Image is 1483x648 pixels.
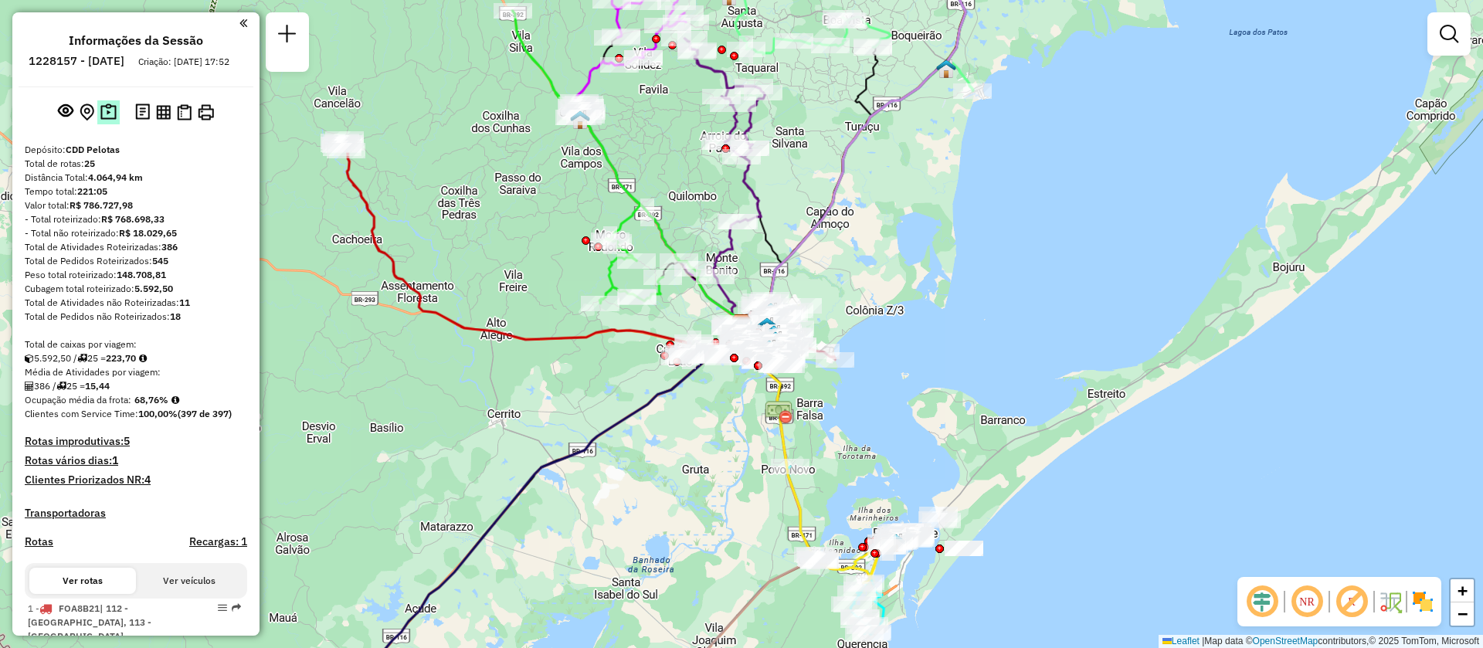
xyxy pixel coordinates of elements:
div: - Total não roteirizado: [25,226,247,240]
em: Rota exportada [232,603,241,612]
img: CDD Pelotas [731,314,752,334]
a: Nova sessão e pesquisa [272,19,303,53]
button: Imprimir Rotas [195,101,217,124]
div: Total de Pedidos Roteirizados: [25,254,247,268]
button: Visualizar relatório de Roteirização [153,101,174,122]
i: Total de rotas [77,354,87,363]
strong: 4 [144,473,151,487]
em: Opções [218,603,227,612]
img: Fluxo de ruas [1378,589,1403,614]
span: Exibir rótulo [1333,583,1370,620]
span: Ocupação média da frota: [25,394,131,405]
div: Cubagem total roteirizado: [25,282,247,296]
strong: CDD Pelotas [66,144,120,155]
h4: Recargas: 1 [189,535,247,548]
a: Clique aqui para minimizar o painel [239,14,247,32]
img: São lorenço do sul [936,59,956,79]
h4: Clientes Priorizados NR: [25,473,247,487]
div: Atividade não roteirizada - JOSIANE DE MORAES AB [922,513,961,528]
strong: (397 de 397) [178,408,232,419]
div: Tempo total: [25,185,247,198]
div: 386 / 25 = [25,379,247,393]
i: Total de rotas [56,382,66,391]
span: | 112 - [GEOGRAPHIC_DATA], 113 - [GEOGRAPHIC_DATA] [28,602,151,642]
strong: 4.064,94 km [88,171,143,183]
strong: 68,76% [134,394,168,405]
img: CDD PELOAS [732,313,752,333]
div: Depósito: [25,143,247,157]
span: − [1458,604,1468,623]
div: Peso total roteirizado: [25,268,247,282]
strong: 221:05 [77,185,107,197]
div: Criação: [DATE] 17:52 [132,55,236,69]
strong: 18 [170,310,181,322]
div: Atividade não roteirizada - ANA PAULA DE ARAUJO [918,511,957,527]
div: Total de Atividades Roteirizadas: [25,240,247,254]
strong: 15,44 [85,380,110,392]
i: Total de Atividades [25,382,34,391]
button: Centralizar mapa no depósito ou ponto de apoio [76,100,97,124]
a: Zoom in [1451,579,1474,602]
div: 5.592,50 / 25 = [25,351,247,365]
strong: 5.592,50 [134,283,173,294]
h4: Transportadoras [25,507,247,520]
div: Média de Atividades por viagem: [25,365,247,379]
div: Atividade não roteirizada - JOSE ROMEU DA SILVA [945,541,983,556]
span: Ocultar deslocamento [1244,583,1281,620]
div: Total de caixas por viagem: [25,338,247,351]
strong: 11 [179,297,190,308]
img: 105 UDC WCL Centro [765,331,786,351]
a: Exibir filtros [1434,19,1464,49]
div: Atividade não roteirizada - IRONILDA ALVES DE SO [919,507,958,522]
span: Clientes com Service Time: [25,408,138,419]
div: Total de rotas: [25,157,247,171]
em: Média calculada utilizando a maior ocupação (%Peso ou %Cubagem) de cada rota da sessão. Rotas cro... [171,395,179,405]
span: Ocultar NR [1288,583,1325,620]
strong: 386 [161,241,178,253]
span: + [1458,581,1468,600]
img: 105 UDC WCL Três Vendas Brod [761,302,781,322]
button: Logs desbloquear sessão [132,100,153,124]
strong: 100,00% [138,408,178,419]
a: Rotas [25,535,53,548]
strong: 148.708,81 [117,269,166,280]
div: Valor total: [25,198,247,212]
button: Ver rotas [29,568,136,594]
div: Total de Atividades não Roteirizadas: [25,296,247,310]
img: 710 UDC Light Pelotas Centro [759,339,779,359]
h6: 1228157 - [DATE] [29,54,124,68]
div: - Total roteirizado: [25,212,247,226]
h4: Rotas improdutivas: [25,435,247,448]
strong: R$ 786.727,98 [70,199,133,211]
button: Exibir sessão original [55,100,76,124]
strong: R$ 768.698,33 [101,213,165,225]
img: 102 UDC WCL Três Vendas ll [764,324,784,344]
strong: 1 [112,453,118,467]
img: 104 UDC WCL Rio Grande [886,533,906,553]
h4: Rotas vários dias: [25,454,247,467]
strong: 5 [124,434,130,448]
h4: Informações da Sessão [69,33,203,48]
img: RIO GRANDE [765,399,792,426]
img: Exibir/Ocultar setores [1410,589,1435,614]
a: Zoom out [1451,602,1474,626]
i: Meta Caixas/viagem: 192,63 Diferença: 31,07 [139,354,147,363]
button: Ver veículos [136,568,243,594]
strong: 25 [84,158,95,169]
span: | [1202,636,1204,646]
span: 1 - [28,602,151,642]
strong: 223,70 [106,352,136,364]
a: OpenStreetMap [1253,636,1318,646]
strong: 545 [152,255,168,266]
div: Total de Pedidos não Roteirizados: [25,310,247,324]
i: Cubagem total roteirizado [25,354,34,363]
a: Leaflet [1162,636,1200,646]
button: Visualizar Romaneio [174,101,195,124]
button: Painel de Sugestão [97,100,120,124]
div: Map data © contributors,© 2025 TomTom, Microsoft [1159,635,1483,648]
strong: R$ 18.029,65 [119,227,177,239]
span: FOA8B21 [59,602,100,614]
div: Distância Total: [25,171,247,185]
